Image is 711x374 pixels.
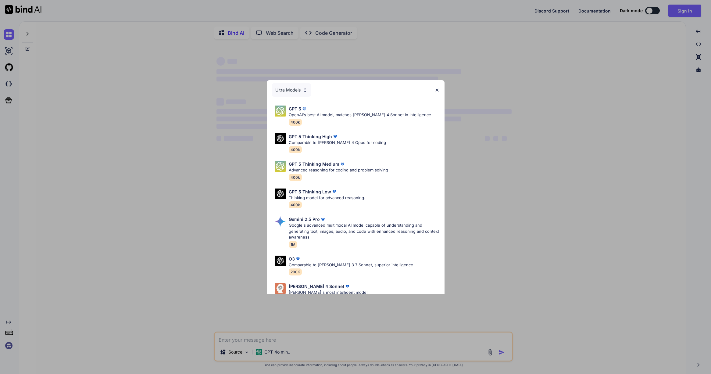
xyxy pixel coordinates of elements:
[289,289,367,296] p: [PERSON_NAME]'s most intelligent model
[434,88,440,93] img: close
[289,146,302,153] span: 400k
[289,189,331,195] p: GPT 5 Thinking Low
[289,222,440,240] p: Google's advanced multimodal AI model capable of understanding and generating text, images, audio...
[320,216,326,222] img: premium
[289,262,413,268] p: Comparable to [PERSON_NAME] 3.7 Sonnet, superior intelligence
[289,140,386,146] p: Comparable to [PERSON_NAME] 4 Opus for coding
[301,106,307,112] img: premium
[339,161,345,167] img: premium
[275,216,286,227] img: Pick Models
[302,88,308,93] img: Pick Models
[275,106,286,117] img: Pick Models
[289,119,302,126] span: 400k
[289,161,339,167] p: GPT 5 Thinking Medium
[289,133,332,140] p: GPT 5 Thinking High
[289,216,320,222] p: Gemini 2.5 Pro
[289,268,302,275] span: 200K
[289,283,344,289] p: [PERSON_NAME] 4 Sonnet
[275,189,286,199] img: Pick Models
[275,283,286,294] img: Pick Models
[289,106,301,112] p: GPT 5
[275,161,286,172] img: Pick Models
[272,83,311,97] div: Ultra Models
[289,201,302,208] span: 400k
[289,112,431,118] p: OpenAI's best AI model, matches [PERSON_NAME] 4 Sonnet in Intelligence
[289,174,302,181] span: 400k
[332,133,338,139] img: premium
[344,283,350,289] img: premium
[275,133,286,144] img: Pick Models
[295,256,301,262] img: premium
[289,195,365,201] p: Thinking model for advanced reasoning.
[289,241,297,248] span: 1M
[331,189,337,195] img: premium
[275,256,286,266] img: Pick Models
[289,167,388,173] p: Advanced reasoning for coding and problem solving
[289,256,295,262] p: O3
